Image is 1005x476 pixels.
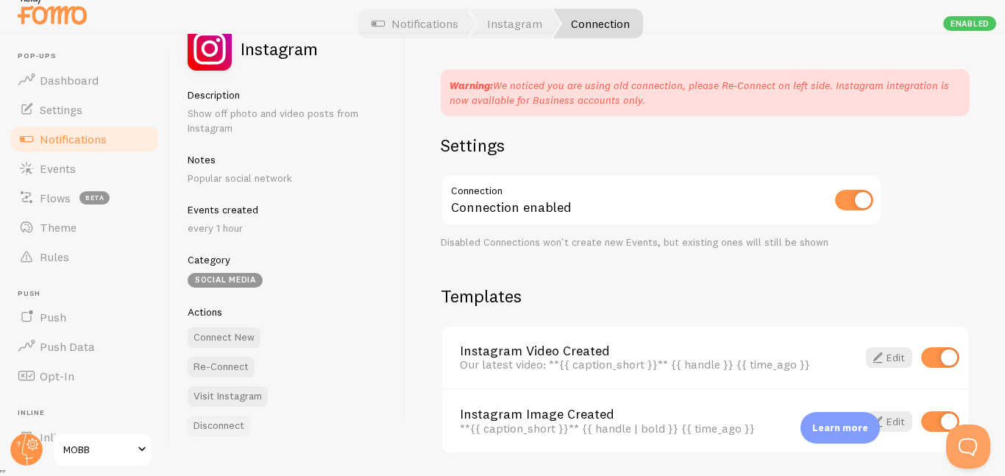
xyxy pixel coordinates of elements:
a: Inline [9,422,160,452]
div: Social media [188,273,263,288]
span: Inline [40,430,68,444]
a: Instagram [469,9,560,38]
span: beta [79,191,110,205]
div: **{{ caption_short }}** {{ handle | bold }} {{ time_ago }} [460,422,839,435]
span: Pop-ups [18,51,160,61]
iframe: Help Scout Beacon - Open [946,425,990,469]
span: Inline [18,408,160,418]
p: every 1 hour [188,221,387,235]
span: Push [18,289,160,299]
a: Connection [553,9,643,38]
a: Edit [866,347,912,368]
div: Learn more [800,412,880,444]
a: Settings [9,95,160,124]
button: Connect New [188,327,260,348]
span: Opt-In [40,369,74,383]
h2: Templates [441,285,970,308]
a: Notifications [9,124,160,154]
h5: Notes [188,153,387,166]
span: Events [40,161,76,176]
a: Push Data [9,332,160,361]
a: Edit [866,411,912,432]
button: Disconnect [188,416,250,436]
span: Push Data [40,339,95,354]
p: Popular social network [188,171,387,185]
span: MOBB [63,441,133,458]
h5: Description [188,88,387,102]
h5: Actions [188,305,387,319]
a: Notifications [354,9,476,38]
p: Show off photo and video posts from Instagram [188,106,387,135]
h5: Category [188,253,387,266]
div: Our latest video: **{{ caption_short }}** {{ handle }} {{ time_ago }} [460,358,839,371]
div: Connection enabled [441,174,882,228]
h2: Instagram [241,40,318,57]
a: Rules [9,242,160,271]
p: We noticed you are using old connection, please Re-Connect on left side. Instagram integration is... [450,78,961,107]
a: Instagram Video Created [460,344,839,358]
a: Opt-In [9,361,160,391]
span: Settings [40,102,82,117]
div: Disabled Connections won't create new Events, but existing ones will still be shown [441,236,882,249]
a: Instagram Image Created [460,408,839,421]
a: Dashboard [9,65,160,95]
h2: Settings [441,134,882,157]
strong: Warning: [450,79,493,92]
img: fomo_icons_instagram.svg [188,26,232,71]
a: Visit Instagram [188,386,268,407]
span: Flows [40,191,71,205]
a: MOBB [53,432,152,467]
a: Theme [9,213,160,242]
p: Learn more [812,421,868,435]
span: Theme [40,220,77,235]
span: Push [40,310,66,324]
a: Events [9,154,160,183]
span: Notifications [40,132,107,146]
h5: Events created [188,203,387,216]
a: Flows beta [9,183,160,213]
a: Push [9,302,160,332]
span: Dashboard [40,73,99,88]
span: Rules [40,249,69,264]
button: Re-Connect [188,357,255,377]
